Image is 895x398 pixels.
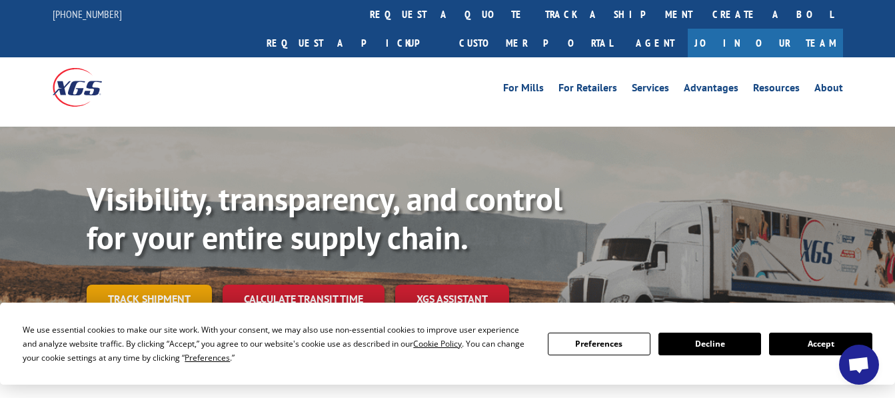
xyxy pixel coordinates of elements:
div: We use essential cookies to make our site work. With your consent, we may also use non-essential ... [23,323,531,365]
a: Services [632,83,669,97]
a: For Retailers [558,83,617,97]
a: Calculate transit time [223,285,385,313]
a: XGS ASSISTANT [395,285,509,313]
span: Preferences [185,352,230,363]
a: Advantages [684,83,738,97]
button: Decline [658,333,761,355]
a: Join Our Team [688,29,843,57]
button: Accept [769,333,872,355]
a: Customer Portal [449,29,622,57]
a: Track shipment [87,285,212,313]
div: Open chat [839,345,879,385]
a: Resources [753,83,800,97]
button: Preferences [548,333,650,355]
span: Cookie Policy [413,338,462,349]
a: Agent [622,29,688,57]
b: Visibility, transparency, and control for your entire supply chain. [87,178,562,258]
a: About [814,83,843,97]
a: For Mills [503,83,544,97]
a: Request a pickup [257,29,449,57]
a: [PHONE_NUMBER] [53,7,122,21]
